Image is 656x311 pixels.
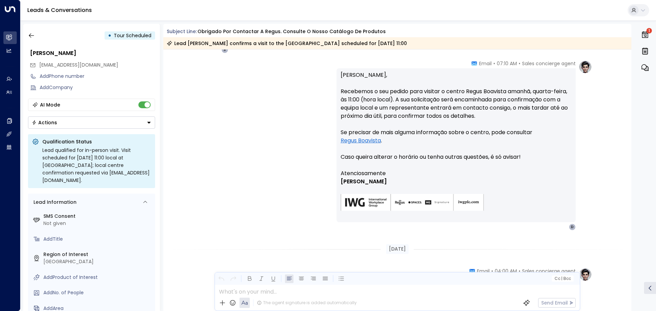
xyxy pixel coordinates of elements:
span: Cc Bcc [554,276,571,281]
div: [DATE] [386,244,409,254]
button: Cc|Bcc [551,275,573,282]
label: Region of Interest [43,251,152,258]
span: [PERSON_NAME] [341,178,387,186]
div: Signature [341,169,572,220]
div: AddCompany [40,84,155,91]
span: Atenciosamente [341,169,386,178]
button: Undo [217,274,225,283]
div: S [221,46,228,53]
span: 04:00 AM [495,268,517,274]
span: Email [477,268,490,274]
div: Lead [PERSON_NAME] confirms a visit to the [GEOGRAPHIC_DATA] scheduled for [DATE] 11:00 [167,40,407,47]
span: Tour Scheduled [114,32,151,39]
div: • [108,29,111,42]
div: Actions [32,119,57,126]
span: • [519,268,520,274]
div: AddProduct of Interest [43,274,152,281]
span: 1 [646,28,652,33]
div: Lead qualified for in-person visit. Visit scheduled for [DATE] 11:00 local at [GEOGRAPHIC_DATA]; ... [42,146,151,184]
img: AIorK4zU2Kz5WUNqa9ifSKC9jFH1hjwenjvh85X70KBOPduETvkeZu4OqG8oPuqbwvp3xfXcMQJCRtwYb-SG [341,194,484,211]
span: Subject Line: [167,28,197,35]
div: Not given [43,220,152,227]
span: Sales concierge agent [522,268,576,274]
button: Redo [229,274,237,283]
div: AddPhone number [40,73,155,80]
div: D [569,224,576,230]
button: Actions [28,116,155,129]
img: profile-logo.png [578,60,592,74]
div: [GEOGRAPHIC_DATA] [43,258,152,265]
p: [PERSON_NAME], Recebemos o seu pedido para visitar o centro Regus Boavista amanhã, quarta-feira, ... [341,71,572,169]
div: AddTitle [43,236,152,243]
div: Button group with a nested menu [28,116,155,129]
span: • [493,60,495,67]
div: Obrigado por contactar a Regus. Consulte o nosso catálogo de produtos [197,28,386,35]
div: Lead Information [31,199,77,206]
span: • [519,60,520,67]
span: • [491,268,493,274]
span: 07:10 AM [497,60,517,67]
div: AI Mode [40,101,60,108]
p: Qualification Status [42,138,151,145]
span: [EMAIL_ADDRESS][DOMAIN_NAME] [39,61,118,68]
div: AddNo. of People [43,289,152,296]
span: Sales concierge agent [522,60,576,67]
span: dteixeira@gmail.com [39,61,118,69]
div: The agent signature is added automatically [257,300,357,306]
div: [PERSON_NAME] [30,49,155,57]
button: 1 [639,27,651,42]
label: SMS Consent [43,213,152,220]
img: profile-logo.png [578,268,592,281]
span: | [561,276,562,281]
a: Leads & Conversations [27,6,92,14]
a: Regus Boavista [341,137,381,145]
span: Email [479,60,492,67]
